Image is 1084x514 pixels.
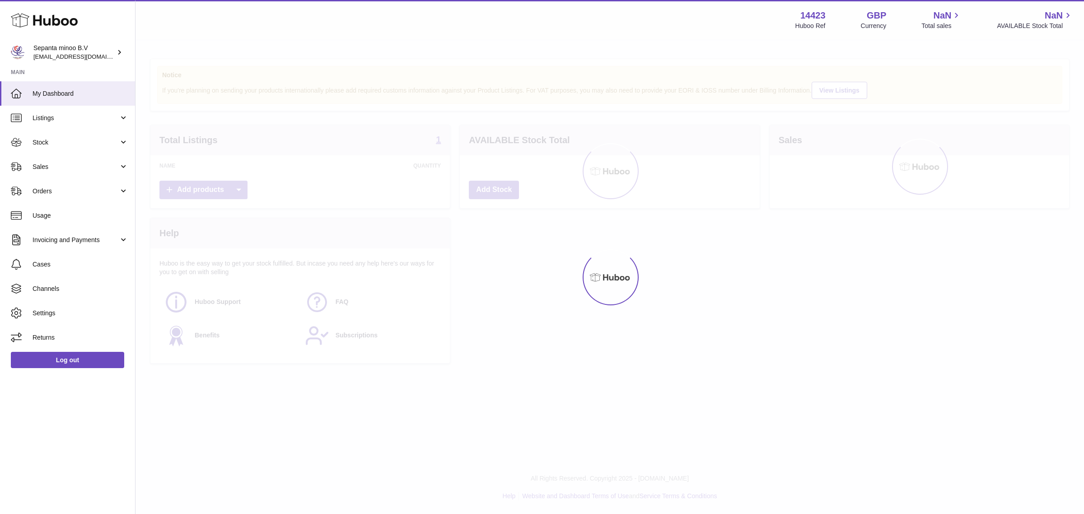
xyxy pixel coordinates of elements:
[1045,9,1063,22] span: NaN
[11,352,124,368] a: Log out
[933,9,951,22] span: NaN
[795,22,826,30] div: Huboo Ref
[861,22,887,30] div: Currency
[921,22,962,30] span: Total sales
[800,9,826,22] strong: 14423
[997,9,1073,30] a: NaN AVAILABLE Stock Total
[11,46,24,59] img: internalAdmin-14423@internal.huboo.com
[33,260,128,269] span: Cases
[867,9,886,22] strong: GBP
[33,163,119,171] span: Sales
[33,285,128,293] span: Channels
[33,53,133,60] span: [EMAIL_ADDRESS][DOMAIN_NAME]
[33,187,119,196] span: Orders
[33,114,119,122] span: Listings
[33,309,128,318] span: Settings
[921,9,962,30] a: NaN Total sales
[997,22,1073,30] span: AVAILABLE Stock Total
[33,236,119,244] span: Invoicing and Payments
[33,211,128,220] span: Usage
[33,44,115,61] div: Sepanta minoo B.V
[33,138,119,147] span: Stock
[33,333,128,342] span: Returns
[33,89,128,98] span: My Dashboard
